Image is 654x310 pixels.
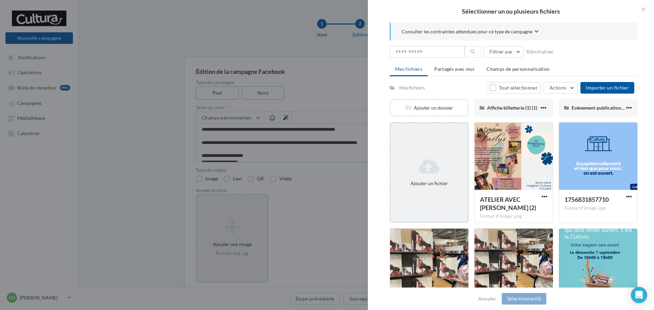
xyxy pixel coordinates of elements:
[480,196,536,211] span: ATELIER AVEC JULIE (2)
[379,8,643,14] h2: Sélectionner un ou plusieurs fichiers
[580,82,634,94] button: Importer un fichier
[402,28,539,36] button: Consulter les contraintes attendues pour ce type de campagne
[393,180,465,187] div: Ajouter un fichier
[486,66,549,72] span: Champs de personnalisation
[535,296,541,301] span: (0)
[544,82,578,94] button: Actions
[484,46,524,58] button: Filtrer par
[586,85,629,91] span: Importer un fichier
[486,82,541,94] button: Tout sélectionner
[487,105,537,111] span: Affiche billetterie (1) (1)
[572,105,643,111] span: Evénement-publication-Facebook
[391,104,468,111] div: Ajouter un dossier
[399,84,425,91] div: Mes fichiers
[631,287,647,303] div: Open Intercom Messenger
[502,293,546,305] button: Sélectionner(0)
[476,295,499,303] button: Annuler
[395,66,422,72] span: Mes fichiers
[549,85,566,91] span: Actions
[564,196,609,203] span: 1756831857710
[434,66,474,72] span: Partagés avec moi
[402,28,532,35] span: Consulter les contraintes attendues pour ce type de campagne
[564,205,632,211] div: Format d'image: jpg
[524,48,557,56] button: Réinitialiser
[480,213,547,219] div: Format d'image: png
